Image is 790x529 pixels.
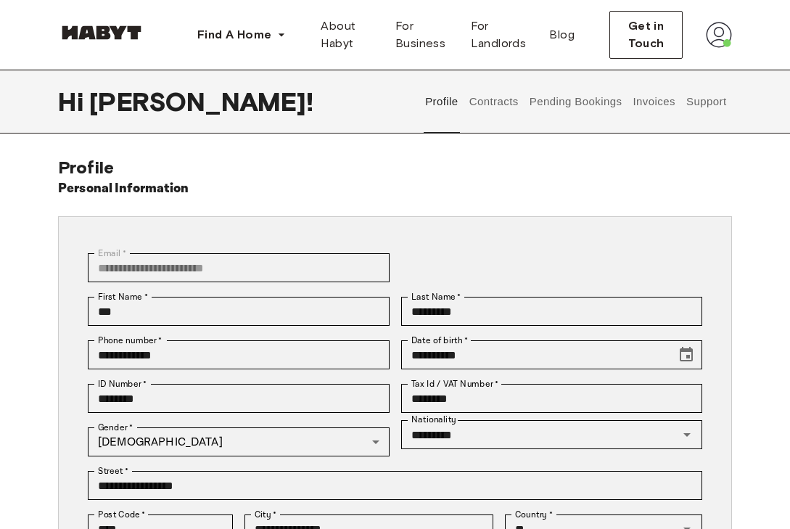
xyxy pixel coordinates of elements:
[58,86,89,117] span: Hi
[58,157,114,178] span: Profile
[622,17,670,52] span: Get in Touch
[88,427,390,456] div: [DEMOGRAPHIC_DATA]
[467,70,520,134] button: Contracts
[672,340,701,369] button: Choose date, selected date is Jun 8, 2004
[609,11,683,59] button: Get in Touch
[321,17,372,52] span: About Habyt
[677,425,697,445] button: Open
[459,12,538,58] a: For Landlords
[684,70,728,134] button: Support
[538,12,586,58] a: Blog
[89,86,313,117] span: [PERSON_NAME] !
[98,247,126,260] label: Email
[411,377,498,390] label: Tax Id / VAT Number
[527,70,624,134] button: Pending Bookings
[197,26,271,44] span: Find A Home
[471,17,527,52] span: For Landlords
[58,25,145,40] img: Habyt
[98,464,128,477] label: Street
[186,20,297,49] button: Find A Home
[411,414,456,426] label: Nationality
[98,290,148,303] label: First Name
[420,70,732,134] div: user profile tabs
[98,508,146,521] label: Post Code
[98,377,147,390] label: ID Number
[631,70,677,134] button: Invoices
[706,22,732,48] img: avatar
[88,253,390,282] div: You can't change your email address at the moment. Please reach out to customer support in case y...
[424,70,461,134] button: Profile
[411,290,461,303] label: Last Name
[515,508,553,521] label: Country
[384,12,459,58] a: For Business
[549,26,575,44] span: Blog
[98,421,133,434] label: Gender
[58,179,189,199] h6: Personal Information
[98,334,162,347] label: Phone number
[411,334,468,347] label: Date of birth
[309,12,384,58] a: About Habyt
[395,17,448,52] span: For Business
[255,508,277,521] label: City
